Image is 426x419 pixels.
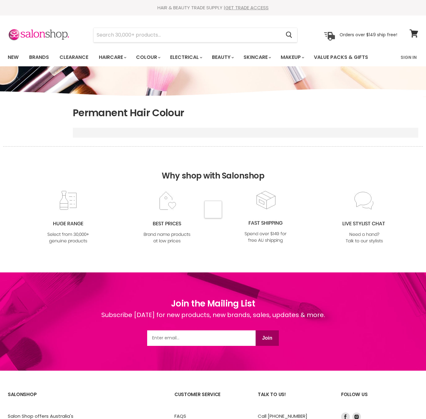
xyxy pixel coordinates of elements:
p: Orders over $149 ship free! [340,32,397,37]
a: Makeup [276,51,308,64]
button: Search [281,28,297,42]
button: Join [256,330,279,346]
img: fast.jpg [240,190,291,244]
a: Clearance [55,51,93,64]
a: Haircare [94,51,130,64]
a: GET TRADE ACCESS [225,4,269,11]
img: range2_8cf790d4-220e-469f-917d-a18fed3854b6.jpg [43,191,93,245]
a: Beauty [207,51,238,64]
h2: Talk to us! [258,387,329,412]
h2: Why shop with Salonshop [3,146,423,190]
h1: Join the Mailing List [101,297,325,310]
a: Brands [24,51,54,64]
a: Colour [131,51,164,64]
input: Search [94,28,281,42]
h2: Customer Service [174,387,245,412]
h1: Permanent Hair Colour [73,106,418,119]
img: chat_c0a1c8f7-3133-4fc6-855f-7264552747f6.jpg [339,191,389,245]
a: Skincare [239,51,275,64]
img: prices.jpg [142,191,192,245]
a: Electrical [165,51,206,64]
h2: Follow us [341,387,418,412]
a: Sign In [397,51,420,64]
h2: SalonShop [8,387,79,412]
a: New [3,51,23,64]
form: Product [93,28,297,42]
input: Email [147,330,256,346]
div: Subscribe [DATE] for new products, new brands, sales, updates & more. [101,310,325,330]
ul: Main menu [3,48,385,66]
a: Value Packs & Gifts [309,51,373,64]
